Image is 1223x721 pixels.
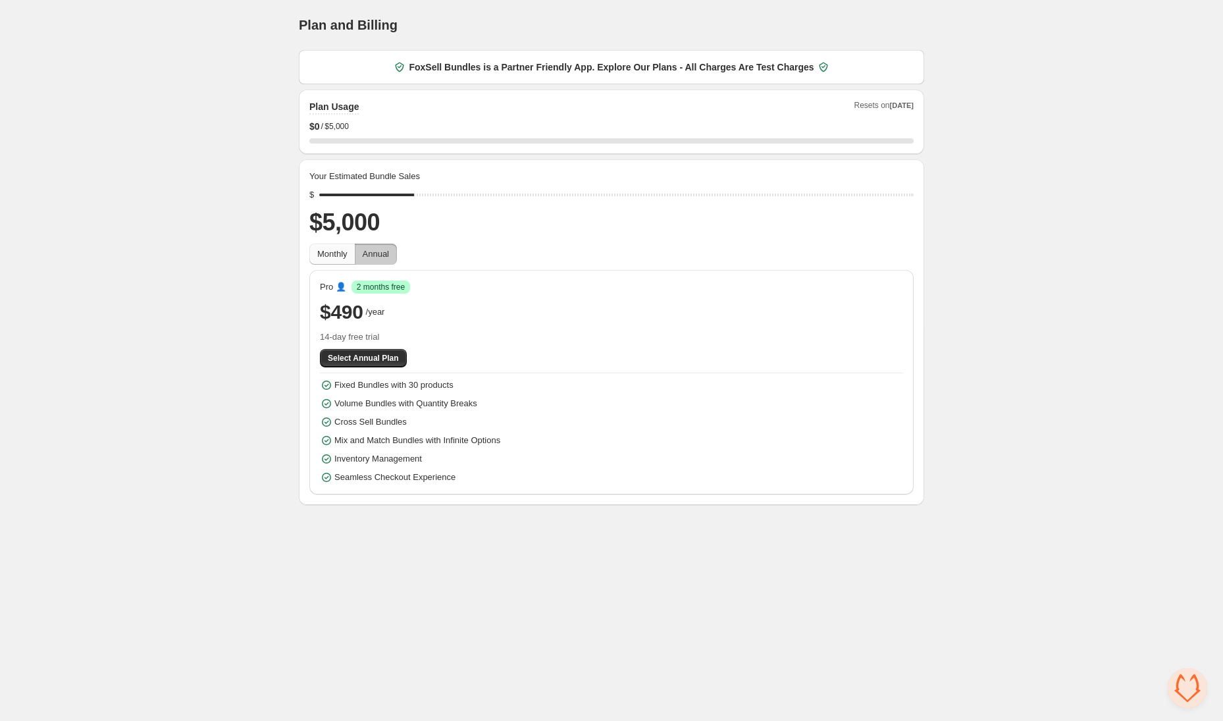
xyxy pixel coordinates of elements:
span: Seamless Checkout Experience [334,471,455,484]
button: Annual [355,244,397,265]
span: $5,000 [325,121,349,132]
span: Fixed Bundles with 30 products [334,379,454,392]
span: Resets on [854,100,914,115]
span: [DATE] [890,101,914,109]
div: / [309,120,914,133]
span: FoxSell Bundles is a Partner Friendly App. Explore Our Plans - All Charges Are Test Charges [409,61,814,74]
span: Monthly [317,249,348,259]
h2: Plan Usage [309,100,359,113]
span: /year [366,306,385,319]
h1: Plan and Billing [299,17,398,33]
span: Your Estimated Bundle Sales [309,170,420,183]
button: Select Annual Plan [320,349,407,367]
button: Monthly [309,244,355,265]
span: Pro 👤 [320,280,346,294]
span: Volume Bundles with Quantity Breaks [334,397,477,410]
div: $ [309,188,314,201]
span: Select Annual Plan [328,353,399,363]
span: $490 [320,299,363,325]
span: 14-day free trial [320,331,903,344]
a: Open chat [1168,668,1207,708]
span: Cross Sell Bundles [334,415,407,429]
span: 2 months free [357,282,405,292]
span: $ 0 [309,120,320,133]
span: Annual [363,249,389,259]
span: Mix and Match Bundles with Infinite Options [334,434,500,447]
span: Inventory Management [334,452,422,466]
h2: $5,000 [309,207,914,238]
